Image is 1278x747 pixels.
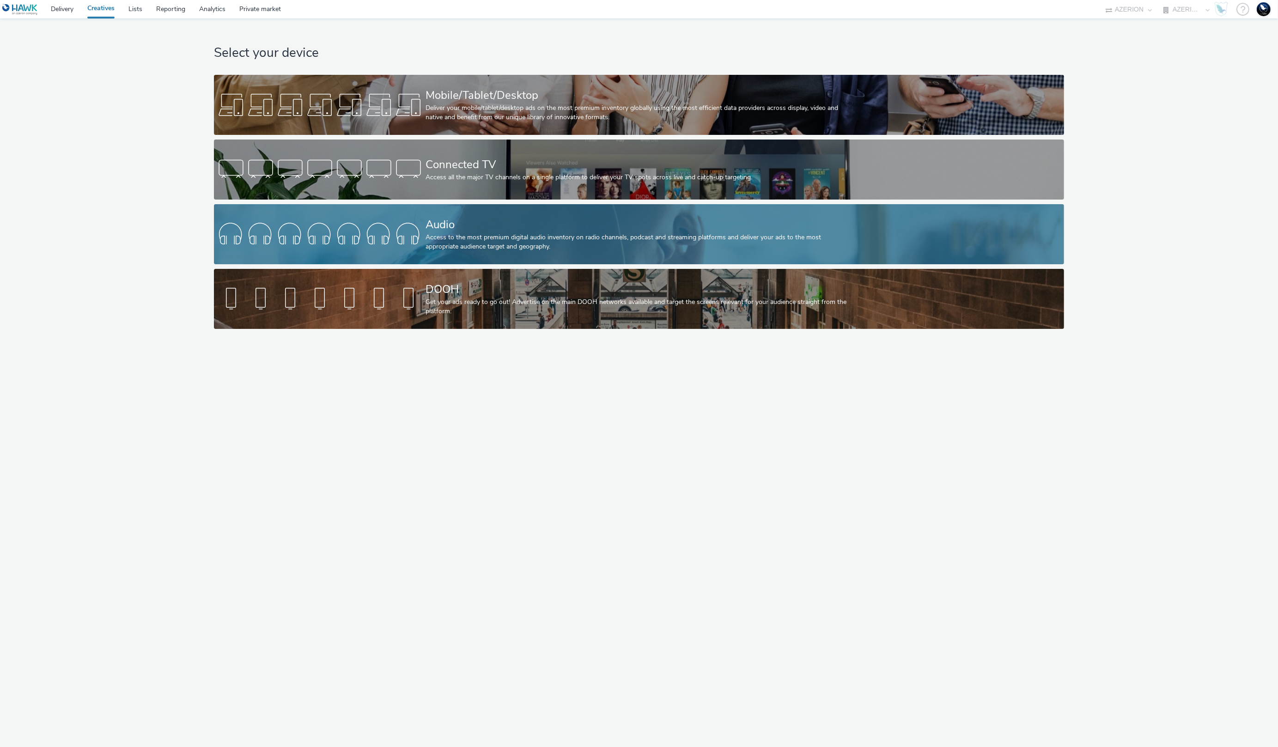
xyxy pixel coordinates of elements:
div: Mobile/Tablet/Desktop [426,87,849,103]
div: Audio [426,217,849,233]
a: Mobile/Tablet/DesktopDeliver your mobile/tablet/desktop ads on the most premium inventory globall... [214,75,1064,135]
a: Connected TVAccess all the major TV channels on a single platform to deliver your TV spots across... [214,140,1064,200]
img: Hawk Academy [1214,2,1228,17]
img: undefined Logo [2,4,38,15]
a: Hawk Academy [1214,2,1232,17]
h1: Select your device [214,44,1064,62]
img: Support Hawk [1257,2,1271,16]
div: Access to the most premium digital audio inventory on radio channels, podcast and streaming platf... [426,233,849,252]
div: DOOH [426,281,849,298]
a: AudioAccess to the most premium digital audio inventory on radio channels, podcast and streaming ... [214,204,1064,264]
div: Connected TV [426,157,849,173]
div: Get your ads ready to go out! Advertise on the main DOOH networks available and target the screen... [426,298,849,316]
a: DOOHGet your ads ready to go out! Advertise on the main DOOH networks available and target the sc... [214,269,1064,329]
div: Access all the major TV channels on a single platform to deliver your TV spots across live and ca... [426,173,849,182]
div: Deliver your mobile/tablet/desktop ads on the most premium inventory globally using the most effi... [426,103,849,122]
